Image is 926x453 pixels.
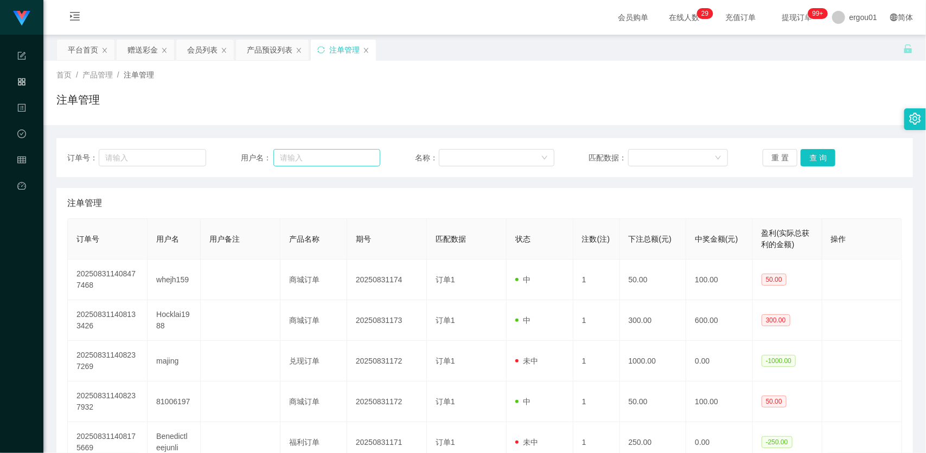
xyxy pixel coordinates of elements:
i: 图标: check-circle-o [17,125,26,146]
span: 产品管理 [82,70,113,79]
h1: 注单管理 [56,92,100,108]
span: -1000.00 [762,355,796,367]
i: 图标: global [890,14,898,21]
div: 注单管理 [329,40,360,60]
td: Hocklai1988 [148,300,201,341]
p: 9 [705,8,709,19]
i: 图标: setting [909,113,921,125]
td: 商城订单 [280,260,347,300]
span: 数据中心 [17,130,26,226]
span: / [76,70,78,79]
td: 100.00 [686,381,753,422]
td: 100.00 [686,260,753,300]
span: 盈利(实际总获利的金额) [762,229,810,249]
td: 1000.00 [620,341,687,381]
span: 注单管理 [67,197,102,210]
td: 81006197 [148,381,201,422]
span: 产品名称 [289,235,320,243]
td: majing [148,341,201,381]
td: 1 [573,300,620,341]
span: 会员管理 [17,156,26,253]
i: 图标: close [161,47,168,54]
span: 300.00 [762,314,790,326]
td: 1 [573,381,620,422]
button: 重 置 [763,149,797,166]
i: 图标: down [715,154,721,162]
input: 请输入 [99,149,207,166]
span: 操作 [831,235,846,243]
span: 内容中心 [17,104,26,200]
i: 图标: close [296,47,302,54]
i: 图标: down [541,154,548,162]
td: 202508311408237269 [68,341,148,381]
span: 注数(注) [582,235,610,243]
span: 首页 [56,70,72,79]
span: 订单1 [436,316,455,325]
span: 订单号： [67,152,99,164]
td: 商城订单 [280,300,347,341]
p: 2 [701,8,705,19]
span: 系统配置 [17,52,26,148]
span: 未中 [515,357,538,365]
i: 图标: close [363,47,369,54]
img: logo.9652507e.png [13,11,30,26]
td: 202508311408477468 [68,260,148,300]
span: 订单1 [436,275,455,284]
span: -250.00 [762,436,793,448]
i: 图标: table [17,151,26,172]
span: 订单1 [436,357,455,365]
span: 50.00 [762,396,787,407]
span: 50.00 [762,274,787,286]
span: 下注总额(元) [629,235,672,243]
i: 图标: unlock [903,44,913,54]
span: 订单1 [436,438,455,446]
i: 图标: close [221,47,227,54]
td: 600.00 [686,300,753,341]
span: 期号 [356,235,371,243]
span: 中奖金额(元) [695,235,738,243]
span: 中 [515,275,531,284]
td: 20250831174 [347,260,427,300]
span: 匹配数据 [436,235,466,243]
sup: 1035 [808,8,827,19]
span: 订单号 [76,235,99,243]
td: 202508311408237932 [68,381,148,422]
div: 会员列表 [187,40,218,60]
span: 充值订单 [720,14,762,21]
i: 图标: appstore-o [17,73,26,94]
span: 未中 [515,438,538,446]
button: 查 询 [801,149,835,166]
td: 300.00 [620,300,687,341]
td: 0.00 [686,341,753,381]
span: 订单1 [436,397,455,406]
div: 产品预设列表 [247,40,292,60]
span: 匹配数据： [589,152,628,164]
i: 图标: close [101,47,108,54]
td: 商城订单 [280,381,347,422]
td: 1 [573,260,620,300]
span: 状态 [515,235,531,243]
td: 1 [573,341,620,381]
span: 提现订单 [777,14,818,21]
span: 用户名 [156,235,179,243]
div: 赠送彩金 [127,40,158,60]
i: 图标: sync [317,46,325,54]
i: 图标: profile [17,99,26,120]
td: whejh159 [148,260,201,300]
sup: 29 [697,8,713,19]
td: 20250831172 [347,341,427,381]
span: 名称： [415,152,439,164]
span: / [117,70,119,79]
i: 图标: form [17,47,26,68]
span: 产品管理 [17,78,26,174]
input: 请输入 [273,149,380,166]
td: 兑现订单 [280,341,347,381]
span: 用户备注 [209,235,240,243]
span: 中 [515,316,531,325]
td: 50.00 [620,260,687,300]
span: 用户名： [241,152,274,164]
span: 注单管理 [124,70,154,79]
span: 在线人数 [664,14,705,21]
td: 202508311408133426 [68,300,148,341]
div: 平台首页 [68,40,98,60]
